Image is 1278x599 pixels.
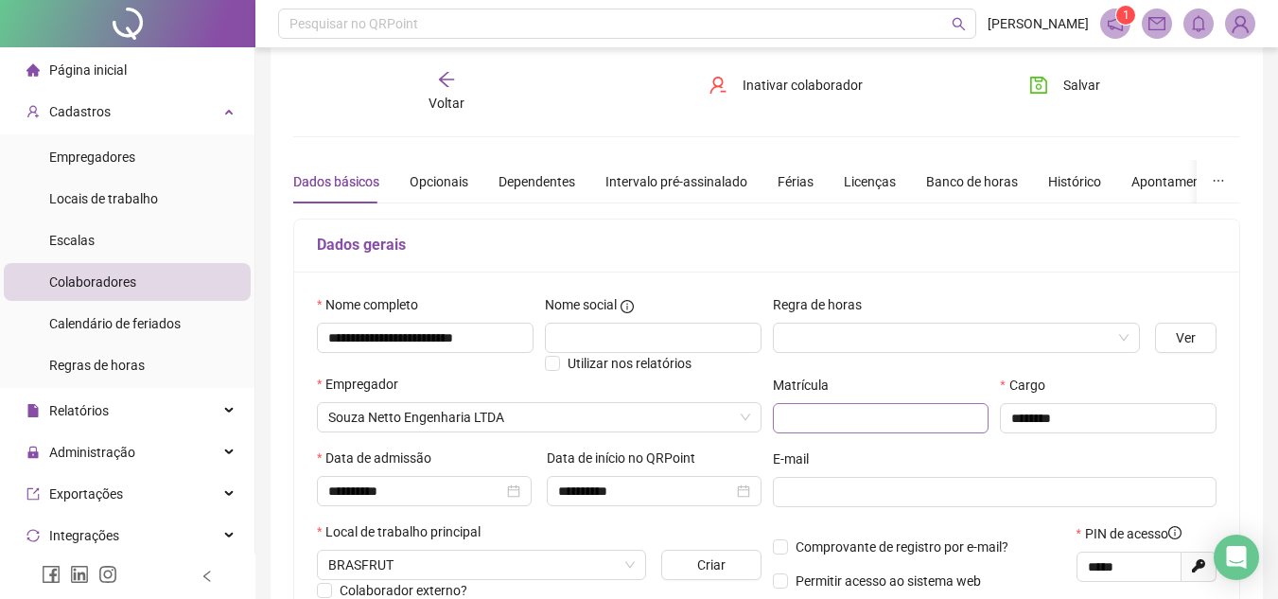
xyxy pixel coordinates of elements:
[1131,171,1219,192] div: Apontamentos
[1085,523,1182,544] span: PIN de acesso
[437,70,456,89] span: arrow-left
[26,487,40,501] span: export
[49,62,127,78] span: Página inicial
[1214,535,1259,580] div: Open Intercom Messenger
[1123,9,1129,22] span: 1
[1226,9,1254,38] img: 70799
[844,171,896,192] div: Licenças
[1015,70,1114,100] button: Salvar
[49,445,135,460] span: Administração
[49,104,111,119] span: Cadastros
[317,521,493,542] label: Local de trabalho principal
[26,529,40,542] span: sync
[1107,15,1124,32] span: notification
[773,449,821,469] label: E-mail
[49,233,95,248] span: Escalas
[49,274,136,290] span: Colaboradores
[317,234,1217,256] h5: Dados gerais
[26,105,40,118] span: user-add
[773,375,841,396] label: Matrícula
[26,446,40,459] span: lock
[293,171,379,192] div: Dados básicos
[1148,15,1165,32] span: mail
[568,356,692,371] span: Utilizar nos relatórios
[26,404,40,417] span: file
[1212,174,1225,187] span: ellipsis
[70,565,89,584] span: linkedin
[98,565,117,584] span: instagram
[499,171,575,192] div: Dependentes
[547,448,708,468] label: Data de início no QRPoint
[952,17,966,31] span: search
[621,300,634,313] span: info-circle
[773,294,874,315] label: Regra de horas
[545,294,617,315] span: Nome social
[49,191,158,206] span: Locais de trabalho
[317,374,411,395] label: Empregador
[49,528,119,543] span: Integrações
[1168,526,1182,539] span: info-circle
[1190,15,1207,32] span: bell
[26,63,40,77] span: home
[605,171,747,192] div: Intervalo pré-assinalado
[926,171,1018,192] div: Banco de horas
[1197,160,1240,203] button: ellipsis
[743,75,863,96] span: Inativar colaborador
[661,550,761,580] button: Criar
[340,583,467,598] span: Colaborador externo?
[694,70,877,100] button: Inativar colaborador
[1155,323,1217,353] button: Ver
[49,403,109,418] span: Relatórios
[49,316,181,331] span: Calendário de feriados
[796,573,981,589] span: Permitir acesso ao sistema web
[49,358,145,373] span: Regras de horas
[201,570,214,583] span: left
[410,171,468,192] div: Opcionais
[429,96,464,111] span: Voltar
[778,171,814,192] div: Férias
[1176,327,1196,348] span: Ver
[697,555,726,575] span: Criar
[328,551,635,579] span: M49G+9X LIMOEIRO, FEIRA DE SANTANA - BA
[1029,76,1048,95] span: save
[1063,75,1100,96] span: Salvar
[1000,375,1057,396] label: Cargo
[1048,171,1101,192] div: Histórico
[796,539,1008,555] span: Comprovante de registro por e-mail?
[709,76,727,95] span: user-delete
[317,448,444,468] label: Data de admissão
[317,294,430,315] label: Nome completo
[49,150,135,165] span: Empregadores
[49,486,123,502] span: Exportações
[42,565,61,584] span: facebook
[1116,6,1135,25] sup: 1
[328,403,750,432] span: Souza Netto Engenharia LTDA
[988,13,1089,34] span: [PERSON_NAME]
